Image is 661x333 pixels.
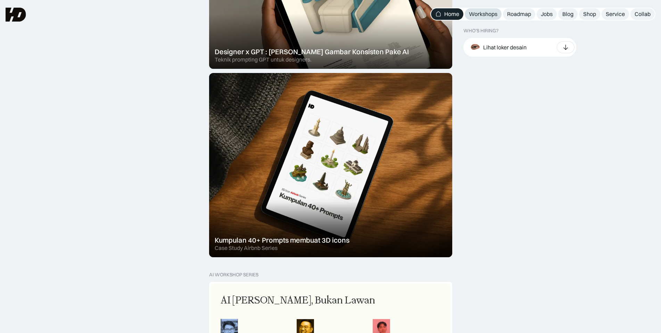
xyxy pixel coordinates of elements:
a: Kumpulan 40+ Prompts membuat 3D iconsCase Study Airbnb Series [209,73,452,257]
div: Shop [583,10,596,18]
a: Blog [558,8,578,20]
div: Workshops [469,10,497,18]
div: AI [PERSON_NAME], Bukan Lawan [221,293,375,308]
a: Workshops [465,8,502,20]
a: Shop [579,8,600,20]
a: Service [602,8,629,20]
div: Collab [635,10,651,18]
a: Collab [630,8,655,20]
div: WHO’S HIRING? [463,28,498,34]
div: AI Workshop Series [209,272,258,278]
div: Lihat loker desain [483,43,527,51]
div: Jobs [541,10,553,18]
div: Service [606,10,625,18]
div: Blog [562,10,573,18]
div: Home [444,10,459,18]
div: Roadmap [507,10,531,18]
a: Jobs [537,8,557,20]
a: Home [431,8,463,20]
a: Roadmap [503,8,535,20]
